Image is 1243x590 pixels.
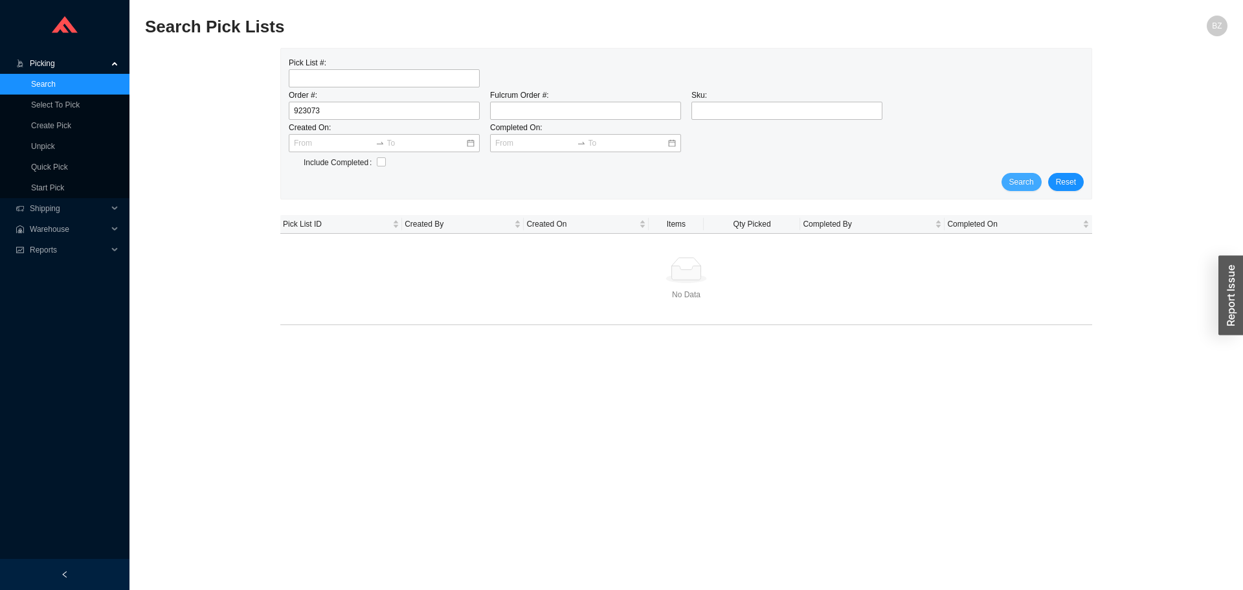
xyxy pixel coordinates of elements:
div: Created On: [284,121,485,153]
span: Search [1009,176,1034,188]
div: Sku: [686,89,888,121]
span: Pick List ID [283,218,390,231]
div: Fulcrum Order #: [485,89,686,121]
span: left [61,571,69,578]
span: Shipping [30,198,107,219]
div: No Data [283,288,1090,301]
span: Reset [1056,176,1076,188]
span: Picking [30,53,107,74]
a: Unpick [31,142,55,151]
th: Pick List ID sortable [280,215,402,234]
input: To [387,137,466,150]
button: Search [1002,173,1042,191]
a: Select To Pick [31,100,80,109]
input: To [588,137,667,150]
a: Start Pick [31,183,64,192]
button: Reset [1048,173,1084,191]
th: Completed On sortable [945,215,1092,234]
span: fund [16,246,25,254]
th: Completed By sortable [800,215,945,234]
span: Warehouse [30,219,107,240]
a: Search [31,80,56,89]
div: Pick List #: [284,56,485,89]
input: From [495,137,574,150]
span: to [577,139,586,148]
label: Include Completed [304,153,377,172]
span: Reports [30,240,107,260]
th: Created On sortable [524,215,649,234]
h2: Search Pick Lists [145,16,957,38]
input: From [294,137,373,150]
div: Order #: [284,89,485,121]
span: Completed By [803,218,932,231]
a: Create Pick [31,121,71,130]
a: Quick Pick [31,163,68,172]
span: Created On [526,218,636,231]
span: Completed On [947,218,1080,231]
span: BZ [1212,16,1222,36]
span: to [375,139,385,148]
div: Completed On: [485,121,686,153]
span: Created By [405,218,511,231]
span: swap-right [375,139,385,148]
span: swap-right [577,139,586,148]
th: Qty Picked [704,215,801,234]
th: Created By sortable [402,215,524,234]
th: Items [649,215,704,234]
